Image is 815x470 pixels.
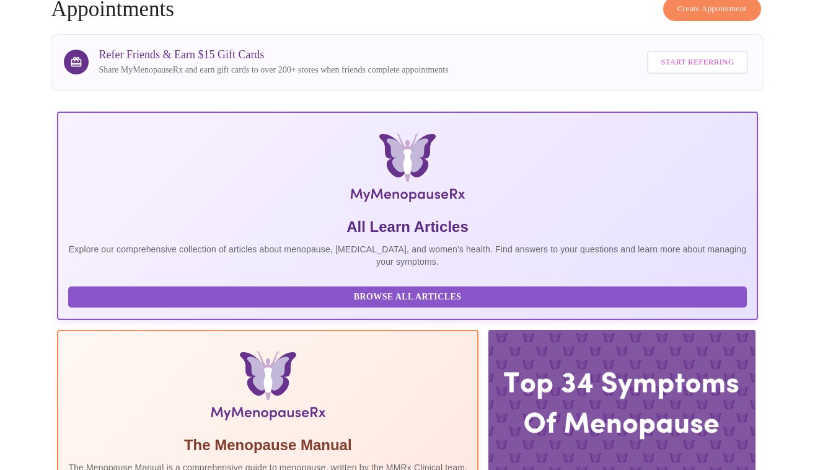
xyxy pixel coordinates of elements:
button: Start Referring [647,51,747,74]
span: Start Referring [661,55,734,69]
span: Browse All Articles [81,290,734,305]
h3: Refer Friends & Earn $15 Gift Cards [99,48,448,61]
button: Browse All Articles [68,286,746,308]
img: MyMenopauseRx Logo [174,133,641,207]
a: Start Referring [644,45,751,80]
p: Share MyMenopauseRx and earn gift cards to over 200+ stores when friends complete appointments [99,64,448,76]
a: Browse All Articles [68,291,749,301]
h5: The Menopause Manual [68,435,467,455]
img: Menopause Manual [132,351,404,425]
span: Create Appointment [677,2,747,16]
p: Explore our comprehensive collection of articles about menopause, [MEDICAL_DATA], and women's hea... [68,243,746,268]
h5: All Learn Articles [68,217,746,237]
